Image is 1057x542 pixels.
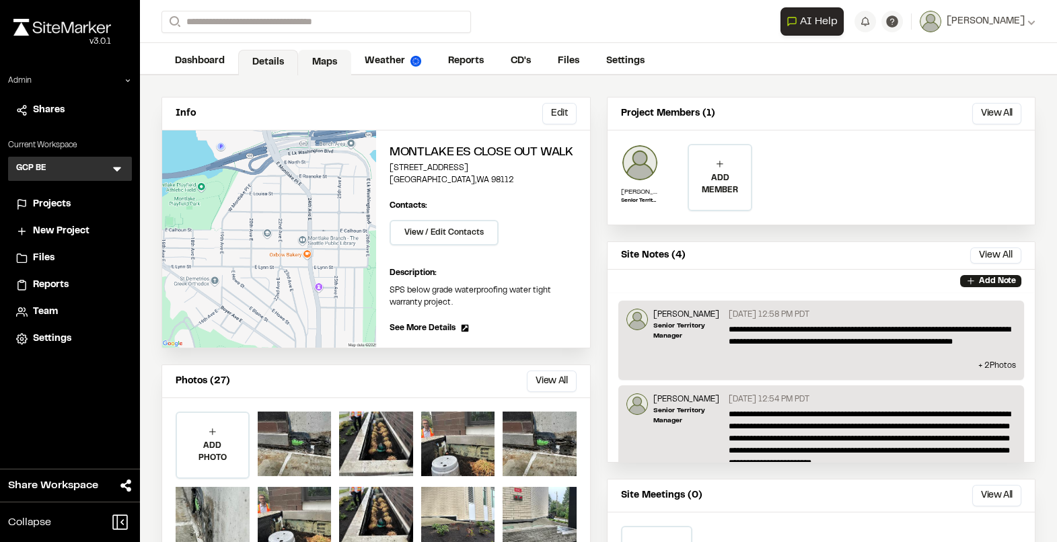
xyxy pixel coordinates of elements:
img: Elizabeth NICHOLSON [626,393,648,415]
span: Collapse [8,514,51,531]
p: Contacts: [390,200,427,212]
button: View All [970,247,1021,264]
p: Current Workspace [8,139,132,151]
h3: GCP BE [16,162,46,176]
span: Team [33,305,58,319]
a: Details [238,50,298,75]
p: [PERSON_NAME] [653,309,724,321]
span: New Project [33,224,89,239]
button: View All [972,103,1021,124]
img: Elizabeth NICHOLSON [626,309,648,330]
div: Oh geez...please don't... [13,36,111,48]
img: User [920,11,941,32]
button: [PERSON_NAME] [920,11,1035,32]
p: [PERSON_NAME] [653,393,724,405]
button: View / Edit Contacts [390,220,499,245]
span: Shares [33,103,65,118]
span: Reports [33,278,69,293]
span: [PERSON_NAME] [947,14,1025,29]
button: View All [527,371,576,392]
button: Open AI Assistant [780,7,844,36]
a: Projects [16,197,124,212]
a: CD's [497,48,544,74]
a: New Project [16,224,124,239]
p: Description: [390,267,577,279]
img: Elizabeth NICHOLSON [621,144,659,182]
p: ADD PHOTO [177,440,248,464]
button: Search [161,11,186,33]
span: Share Workspace [8,477,98,494]
p: + 2 Photo s [626,360,1017,372]
p: Senior Territory Manager [621,197,659,205]
p: [PERSON_NAME] [621,187,659,197]
a: Maps [298,50,351,75]
p: [STREET_ADDRESS] [390,162,577,174]
a: Reports [435,48,497,74]
a: Files [16,251,124,266]
p: Info [176,106,196,121]
button: Edit [542,103,577,124]
h2: Montlake ES close out walk [390,144,577,162]
img: precipai.png [410,56,421,67]
a: Shares [16,103,124,118]
p: Senior Territory Manager [653,405,724,426]
a: Team [16,305,124,319]
p: Add Note [979,275,1016,287]
a: Reports [16,278,124,293]
a: Dashboard [161,48,238,74]
p: Site Meetings (0) [621,488,702,503]
p: Project Members (1) [621,106,715,121]
span: See More Details [390,322,455,334]
span: Projects [33,197,71,212]
p: [DATE] 12:58 PM PDT [729,309,809,321]
a: Weather [351,48,435,74]
p: Admin [8,75,32,87]
span: Files [33,251,54,266]
span: AI Help [800,13,838,30]
p: Photos (27) [176,374,230,389]
p: SPS below grade waterproofing water tight warranty project. [390,284,577,309]
a: Settings [593,48,658,74]
p: [GEOGRAPHIC_DATA] , WA 98112 [390,174,577,186]
div: Open AI Assistant [780,7,849,36]
a: Settings [16,332,124,346]
img: rebrand.png [13,19,111,36]
p: ADD MEMBER [689,172,751,196]
p: Senior Territory Manager [653,321,724,341]
button: View All [972,485,1021,506]
p: Site Notes (4) [621,248,686,263]
a: Files [544,48,593,74]
p: [DATE] 12:54 PM PDT [729,393,809,405]
span: Settings [33,332,71,346]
